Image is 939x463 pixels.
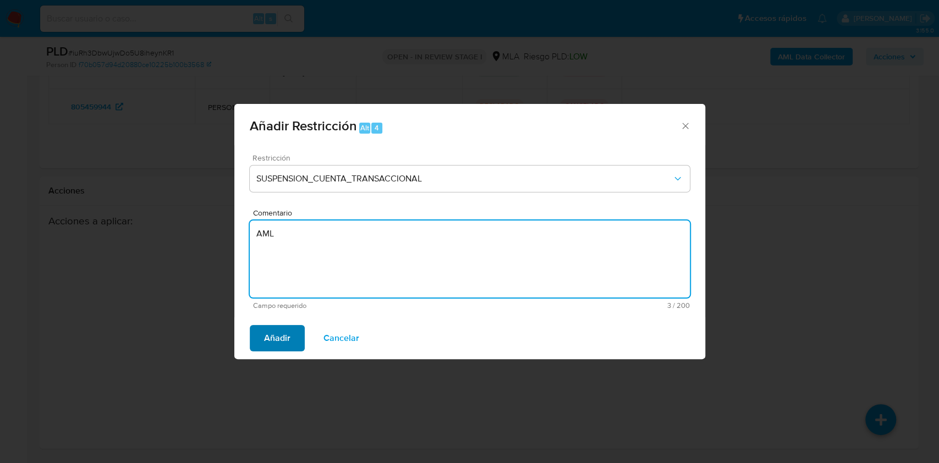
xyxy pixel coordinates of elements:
[264,326,290,350] span: Añadir
[471,302,690,309] span: Máximo 200 caracteres
[375,123,379,133] span: 4
[250,116,357,135] span: Añadir Restricción
[253,209,693,217] span: Comentario
[252,154,693,162] span: Restricción
[309,325,374,351] button: Cancelar
[250,166,690,192] button: Restriction
[250,325,305,351] button: Añadir
[680,120,690,130] button: Cerrar ventana
[253,302,471,310] span: Campo requerido
[323,326,359,350] span: Cancelar
[360,123,369,133] span: Alt
[250,221,690,297] textarea: AML
[256,173,672,184] span: SUSPENSION_CUENTA_TRANSACCIONAL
